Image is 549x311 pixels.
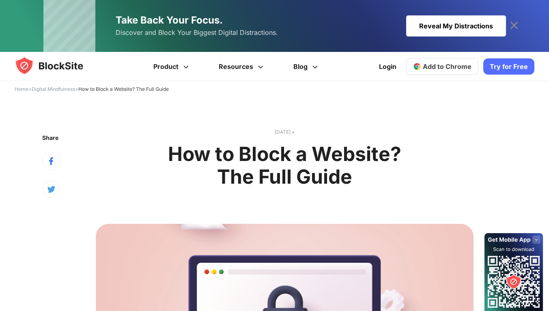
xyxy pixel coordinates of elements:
[205,52,280,81] a: Resources
[32,86,75,92] a: Digital Mindfulness
[140,52,205,81] a: Product
[78,86,169,92] span: How to Block a Website? The Full Guide
[96,128,474,136] text: [DATE] •
[153,143,417,188] h1: How to Block a Website? The Full Guide
[483,58,534,75] a: Try for Free
[116,27,278,39] span: Discover and Block Your Biggest Digital Distractions.
[413,62,421,71] img: chrome-icon.svg
[374,57,401,76] a: Login
[423,62,471,71] span: Add to Chrome
[15,56,99,75] img: blocksite-icon.5d769676.svg
[406,15,506,36] div: Reveal My Distractions
[116,14,223,26] span: Take Back Your Focus.
[15,86,169,92] span: > >
[406,58,478,75] a: Add to Chrome
[42,134,58,141] text: Share
[280,52,334,81] a: Blog
[15,86,28,92] a: Home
